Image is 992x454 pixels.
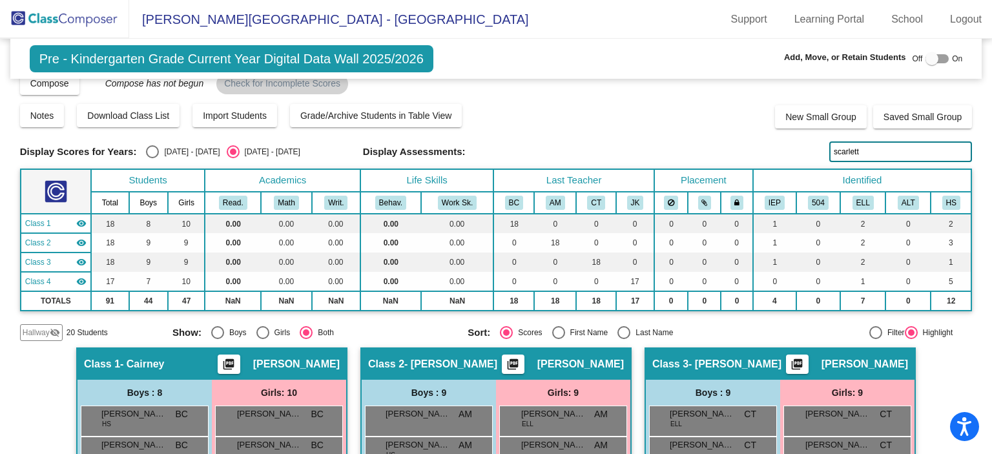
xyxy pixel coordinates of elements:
td: 10 [168,272,205,291]
button: Notes [20,104,65,127]
td: NaN [312,291,360,311]
td: 44 [129,291,168,311]
div: Scores [513,327,542,338]
button: HS [942,196,960,210]
td: 0 [796,291,840,311]
td: 0 [688,253,721,272]
td: 0 [493,272,534,291]
button: Saved Small Group [873,105,972,129]
td: 0 [616,233,654,253]
td: 0 [721,291,752,311]
button: Writ. [324,196,347,210]
span: Sort: [468,327,490,338]
td: 0 [688,272,721,291]
td: 0 [796,214,840,233]
mat-icon: picture_as_pdf [505,358,521,376]
span: [PERSON_NAME] [821,358,908,371]
td: 0 [721,233,752,253]
td: 0.00 [205,253,261,272]
td: 18 [493,214,534,233]
td: 0 [654,291,688,311]
td: 2 [840,233,885,253]
th: Total [91,192,129,214]
span: Class 3 [652,358,688,371]
td: 0 [885,214,931,233]
td: 7 [129,272,168,291]
td: NaN [421,291,494,311]
td: 0.00 [360,214,421,233]
mat-icon: picture_as_pdf [221,358,236,376]
td: 0 [885,291,931,311]
div: Last Name [630,327,673,338]
button: Download Class List [77,104,180,127]
span: Class 1 [25,218,51,229]
td: 0 [576,214,616,233]
td: 0 [654,214,688,233]
td: 2 [931,214,971,233]
td: 0 [688,214,721,233]
td: 18 [576,253,616,272]
span: Class 4 [25,276,51,287]
td: 8 [129,214,168,233]
a: School [881,9,933,30]
span: [PERSON_NAME] [253,358,340,371]
th: Academics [205,169,360,192]
td: TOTALS [21,291,91,311]
span: AM [459,439,472,452]
td: 0 [616,214,654,233]
td: 0.00 [360,272,421,291]
span: Notes [30,110,54,121]
span: [PERSON_NAME][GEOGRAPHIC_DATA] - [GEOGRAPHIC_DATA] [129,9,529,30]
span: [PERSON_NAME] [PERSON_NAME] [237,408,302,420]
mat-icon: visibility_off [50,327,60,338]
td: 1 [753,214,796,233]
td: 0.00 [421,214,494,233]
div: Both [313,327,334,338]
button: AM [546,196,565,210]
button: Behav. [375,196,406,210]
td: Bonnie Cairney - Cairney [21,214,91,233]
td: 0.00 [421,253,494,272]
span: On [952,53,962,65]
td: 0 [576,233,616,253]
div: Boys : 9 [646,380,780,406]
span: Show: [172,327,201,338]
td: NaN [360,291,421,311]
td: 17 [616,291,654,311]
td: 0.00 [261,253,312,272]
td: 0 [721,272,752,291]
th: HeadStart [931,192,971,214]
span: Grade/Archive Students in Table View [300,110,452,121]
span: Class 3 [25,256,51,268]
span: - [PERSON_NAME] [688,358,781,371]
button: Print Students Details [502,355,524,374]
td: 18 [534,291,576,311]
td: 9 [168,233,205,253]
mat-icon: picture_as_pdf [789,358,805,376]
td: 0 [493,253,534,272]
td: 0 [534,272,576,291]
button: BC [505,196,523,210]
span: CT [744,408,756,421]
span: [PERSON_NAME] [386,408,450,420]
span: [PERSON_NAME] [537,358,624,371]
span: 20 Students [67,327,108,338]
td: 0.00 [261,272,312,291]
span: CT [880,408,892,421]
td: 18 [493,291,534,311]
td: 9 [129,253,168,272]
td: Alison McElroy - McElroy [21,233,91,253]
td: 1 [753,253,796,272]
td: 0.00 [360,253,421,272]
mat-icon: visibility [76,238,87,248]
td: 18 [91,233,129,253]
td: 0 [796,253,840,272]
td: 3 [931,233,971,253]
span: Display Assessments: [363,146,466,158]
td: 0 [688,233,721,253]
a: Logout [940,9,992,30]
th: Jessica Kitt [616,192,654,214]
span: BC [311,408,324,421]
td: 18 [91,253,129,272]
div: Filter [882,327,905,338]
